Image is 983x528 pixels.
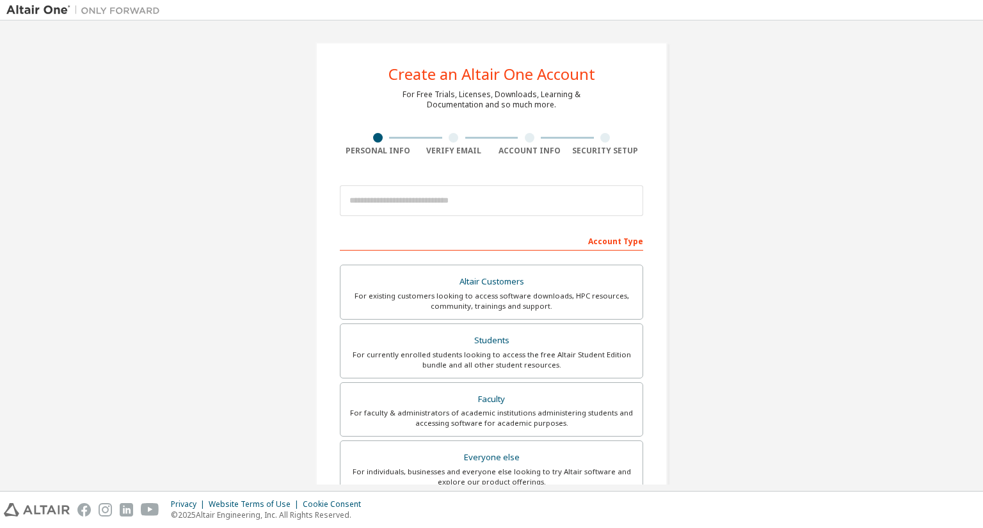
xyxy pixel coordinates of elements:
[340,230,643,251] div: Account Type
[77,503,91,516] img: facebook.svg
[141,503,159,516] img: youtube.svg
[348,291,635,311] div: For existing customers looking to access software downloads, HPC resources, community, trainings ...
[120,503,133,516] img: linkedin.svg
[348,408,635,428] div: For faculty & administrators of academic institutions administering students and accessing softwa...
[348,467,635,487] div: For individuals, businesses and everyone else looking to try Altair software and explore our prod...
[348,350,635,370] div: For currently enrolled students looking to access the free Altair Student Edition bundle and all ...
[348,449,635,467] div: Everyone else
[348,332,635,350] div: Students
[403,89,580,110] div: For Free Trials, Licenses, Downloads, Learning & Documentation and so much more.
[491,146,568,156] div: Account Info
[416,146,492,156] div: Verify Email
[209,499,303,509] div: Website Terms of Use
[340,146,416,156] div: Personal Info
[6,4,166,17] img: Altair One
[171,499,209,509] div: Privacy
[4,503,70,516] img: altair_logo.svg
[303,499,369,509] div: Cookie Consent
[348,273,635,291] div: Altair Customers
[568,146,644,156] div: Security Setup
[99,503,112,516] img: instagram.svg
[348,391,635,408] div: Faculty
[388,66,595,82] div: Create an Altair One Account
[171,509,369,520] p: © 2025 Altair Engineering, Inc. All Rights Reserved.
